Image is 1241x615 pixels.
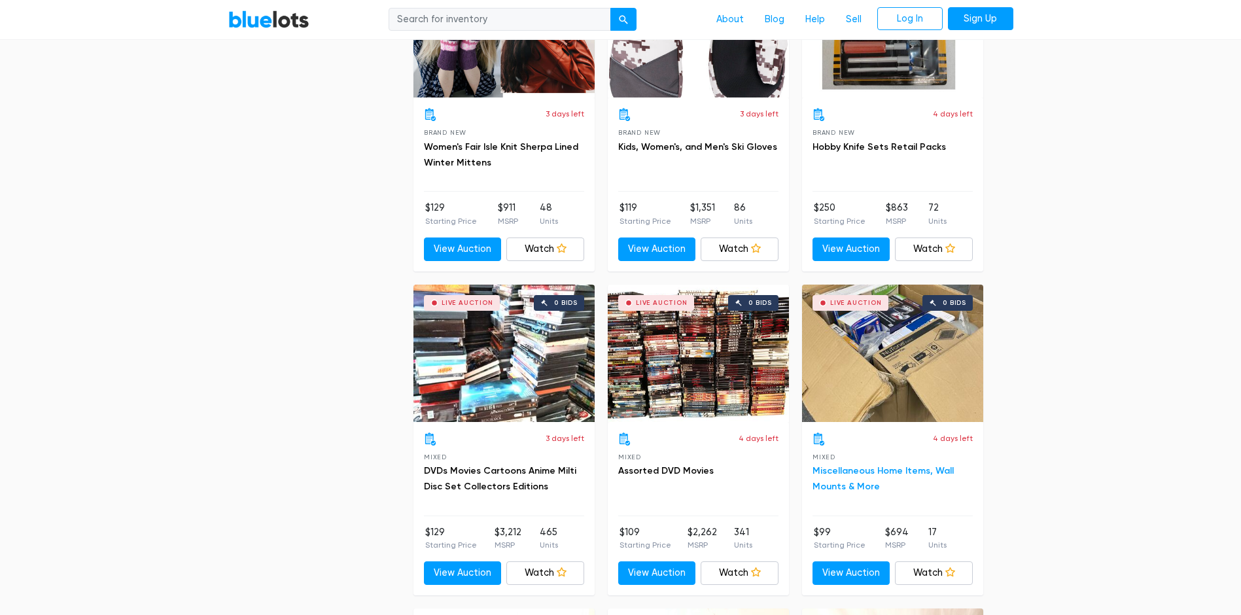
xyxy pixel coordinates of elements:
p: Units [540,539,558,551]
li: 341 [734,525,752,552]
li: 17 [928,525,947,552]
p: Starting Price [425,215,477,227]
a: Live Auction 0 bids [608,285,789,422]
p: 4 days left [933,108,973,120]
li: $99 [814,525,865,552]
a: About [706,7,754,32]
div: Live Auction [830,300,882,306]
a: View Auction [618,561,696,585]
p: Starting Price [425,539,477,551]
a: Live Auction 0 bids [413,285,595,422]
p: Units [734,215,752,227]
div: 0 bids [554,300,578,306]
a: Women's Fair Isle Knit Sherpa Lined Winter Mittens [424,141,578,168]
li: $1,351 [690,201,715,227]
li: $129 [425,525,477,552]
div: 0 bids [748,300,772,306]
a: Watch [506,561,584,585]
p: Units [734,539,752,551]
p: 3 days left [546,432,584,444]
a: Sign Up [948,7,1013,31]
p: MSRP [690,215,715,227]
div: Live Auction [442,300,493,306]
li: $694 [885,525,909,552]
p: 4 days left [739,432,778,444]
li: $2,262 [688,525,717,552]
a: Help [795,7,835,32]
li: $863 [886,201,908,227]
li: 465 [540,525,558,552]
a: Hobby Knife Sets Retail Packs [813,141,946,152]
a: Blog [754,7,795,32]
a: Assorted DVD Movies [618,465,714,476]
li: $129 [425,201,477,227]
p: Starting Price [814,539,865,551]
p: Starting Price [620,215,671,227]
p: 3 days left [740,108,778,120]
a: Watch [895,237,973,261]
li: $109 [620,525,671,552]
a: Sell [835,7,872,32]
span: Brand New [618,129,661,136]
p: MSRP [495,539,521,551]
a: View Auction [813,237,890,261]
p: MSRP [688,539,717,551]
a: View Auction [424,237,502,261]
p: 4 days left [933,432,973,444]
input: Search for inventory [389,8,611,31]
p: Units [928,215,947,227]
a: View Auction [424,561,502,585]
span: Mixed [618,453,641,461]
p: Starting Price [814,215,865,227]
span: Mixed [424,453,447,461]
span: Brand New [813,129,855,136]
li: $119 [620,201,671,227]
p: MSRP [498,215,518,227]
li: 48 [540,201,558,227]
a: View Auction [618,237,696,261]
a: Watch [701,237,778,261]
li: 72 [928,201,947,227]
a: BlueLots [228,10,309,29]
a: View Auction [813,561,890,585]
a: DVDs Movies Cartoons Anime Milti Disc Set Collectors Editions [424,465,576,492]
p: 3 days left [546,108,584,120]
a: Watch [701,561,778,585]
a: Watch [895,561,973,585]
div: Live Auction [636,300,688,306]
a: Watch [506,237,584,261]
p: Units [540,215,558,227]
p: MSRP [886,215,908,227]
a: Miscellaneous Home Items, Wall Mounts & More [813,465,954,492]
span: Mixed [813,453,835,461]
a: Kids, Women's, and Men's Ski Gloves [618,141,777,152]
a: Log In [877,7,943,31]
li: $911 [498,201,518,227]
li: 86 [734,201,752,227]
p: Starting Price [620,539,671,551]
p: MSRP [885,539,909,551]
span: Brand New [424,129,466,136]
li: $250 [814,201,865,227]
li: $3,212 [495,525,521,552]
div: 0 bids [943,300,966,306]
a: Live Auction 0 bids [802,285,983,422]
p: Units [928,539,947,551]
